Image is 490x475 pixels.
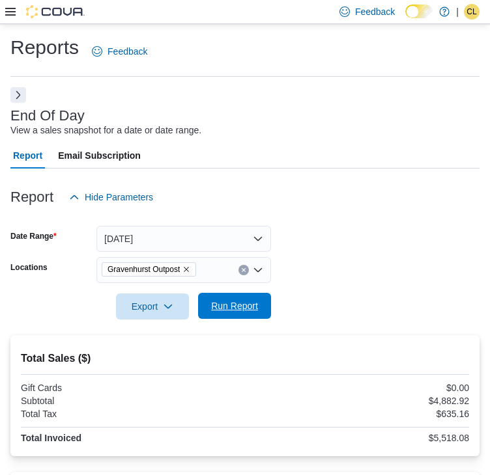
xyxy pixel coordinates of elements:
div: $635.16 [248,409,469,419]
span: Run Report [211,299,258,312]
span: Gravenhurst Outpost [102,262,196,277]
a: Feedback [87,38,152,64]
label: Locations [10,262,48,273]
div: $5,518.08 [248,433,469,443]
label: Date Range [10,231,57,241]
span: Gravenhurst Outpost [108,263,180,276]
input: Dark Mode [405,5,433,18]
span: Dark Mode [405,18,406,19]
h2: Total Sales ($) [21,351,469,366]
h3: Report [10,189,53,205]
h1: Reports [10,34,79,61]
h3: End Of Day [10,108,85,124]
div: Carissa Lavalle [464,4,480,20]
span: Hide Parameters [85,191,153,204]
span: Export [124,293,181,319]
span: CL [467,4,476,20]
div: Subtotal [21,396,242,406]
span: Feedback [355,5,395,18]
button: [DATE] [96,226,271,252]
span: Email Subscription [58,142,141,169]
button: Open list of options [253,265,263,275]
button: Remove Gravenhurst Outpost from selection in this group [182,265,190,273]
button: Hide Parameters [64,184,158,210]
strong: Total Invoiced [21,433,81,443]
button: Next [10,87,26,103]
div: Total Tax [21,409,242,419]
img: Cova [26,5,85,18]
p: | [456,4,459,20]
div: $4,882.92 [248,396,469,406]
button: Run Report [198,293,271,319]
button: Clear input [238,265,249,275]
div: View a sales snapshot for a date or date range. [10,124,201,137]
div: Gift Cards [21,383,242,393]
button: Export [116,293,189,319]
span: Feedback [108,45,147,58]
div: $0.00 [248,383,469,393]
span: Report [13,142,42,169]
